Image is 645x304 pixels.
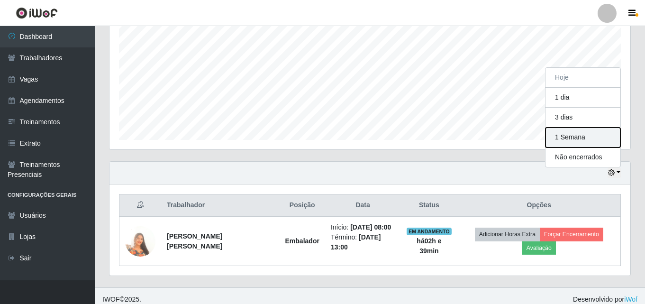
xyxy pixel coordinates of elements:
[350,223,391,231] time: [DATE] 08:00
[280,194,325,217] th: Posição
[475,228,540,241] button: Adicionar Horas Extra
[545,88,620,108] button: 1 dia
[161,194,280,217] th: Trabalhador
[407,228,452,235] span: EM ANDAMENTO
[624,295,637,303] a: iWof
[458,194,621,217] th: Opções
[102,295,120,303] span: IWOF
[545,108,620,128] button: 3 dias
[545,128,620,147] button: 1 Semana
[167,232,222,250] strong: [PERSON_NAME] [PERSON_NAME]
[331,232,395,252] li: Término:
[545,68,620,88] button: Hoje
[285,237,319,245] strong: Embalador
[16,7,58,19] img: CoreUI Logo
[545,147,620,167] button: Não encerrados
[325,194,400,217] th: Data
[522,241,556,255] button: Avaliação
[400,194,457,217] th: Status
[331,222,395,232] li: Início:
[125,214,155,268] img: 1703120589950.jpeg
[540,228,603,241] button: Forçar Encerramento
[417,237,441,255] strong: há 02 h e 39 min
